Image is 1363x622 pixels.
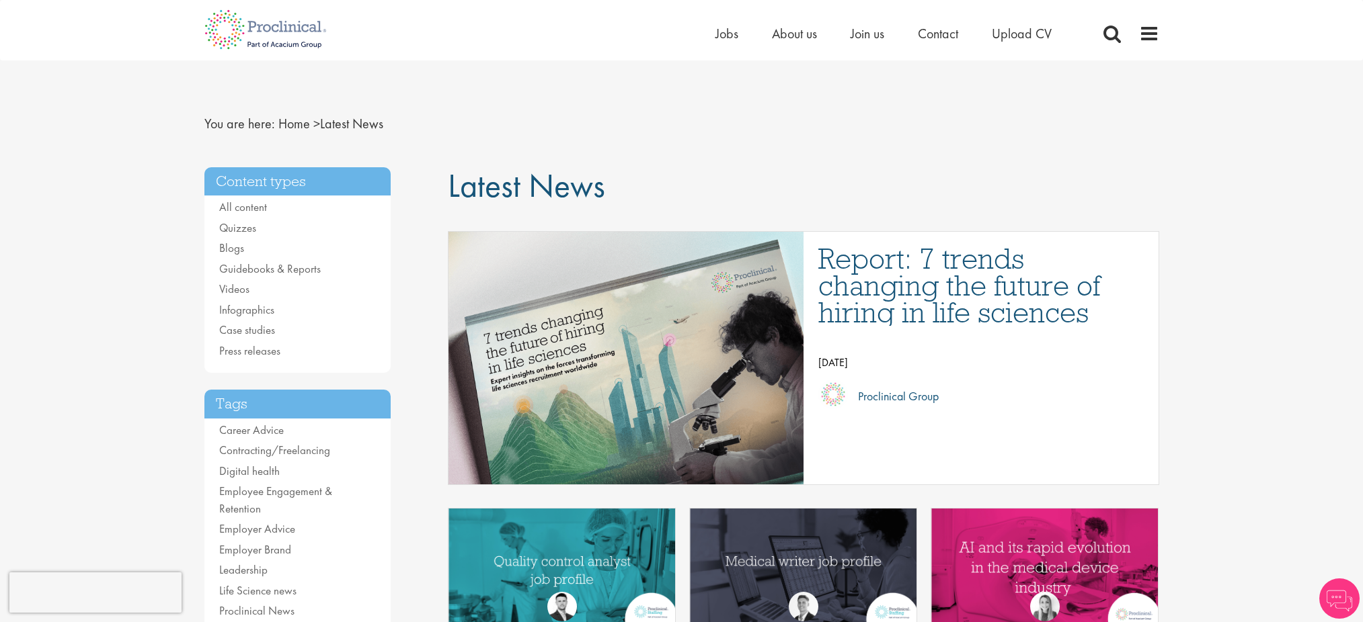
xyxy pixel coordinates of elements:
a: Jobs [715,25,738,42]
a: Contracting/Freelancing [219,443,330,457]
p: [DATE] [818,353,1145,373]
a: Proclinical Group Proclinical Group [818,380,1145,413]
p: Proclinical Group [848,386,939,406]
a: Digital health [219,463,280,478]
a: Link to a post [449,232,804,484]
a: Leadership [219,562,268,577]
a: Employer Brand [219,542,291,557]
img: Proclinical: Life sciences hiring trends report 2025 [401,232,851,484]
img: Chatbot [1319,578,1360,619]
span: Latest News [448,164,605,207]
a: Employee Engagement & Retention [219,484,332,516]
a: About us [772,25,817,42]
a: Guidebooks & Reports [219,261,321,276]
a: Upload CV [992,25,1052,42]
img: Joshua Godden [547,592,577,621]
a: Case studies [219,322,275,337]
a: All content [219,199,267,214]
a: Career Advice [219,423,284,437]
a: Press releases [219,343,280,358]
span: You are here: [204,115,275,132]
span: Latest News [278,115,383,132]
h3: Tags [204,390,391,418]
a: Quizzes [219,220,256,235]
h3: Content types [204,167,391,196]
a: Infographics [219,302,274,317]
a: Proclinical News [219,603,295,618]
img: George Watson [789,592,818,621]
a: Blogs [219,240,244,255]
a: Life Science news [219,583,297,598]
a: Report: 7 trends changing the future of hiring in life sciences [818,245,1145,326]
img: Proclinical Group [818,380,848,409]
span: > [313,115,320,132]
a: Videos [219,281,249,296]
a: Employer Advice [219,521,295,536]
a: Contact [918,25,958,42]
iframe: reCAPTCHA [9,572,182,613]
a: Join us [851,25,884,42]
img: Hannah Burke [1030,592,1060,621]
a: breadcrumb link to Home [278,115,310,132]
